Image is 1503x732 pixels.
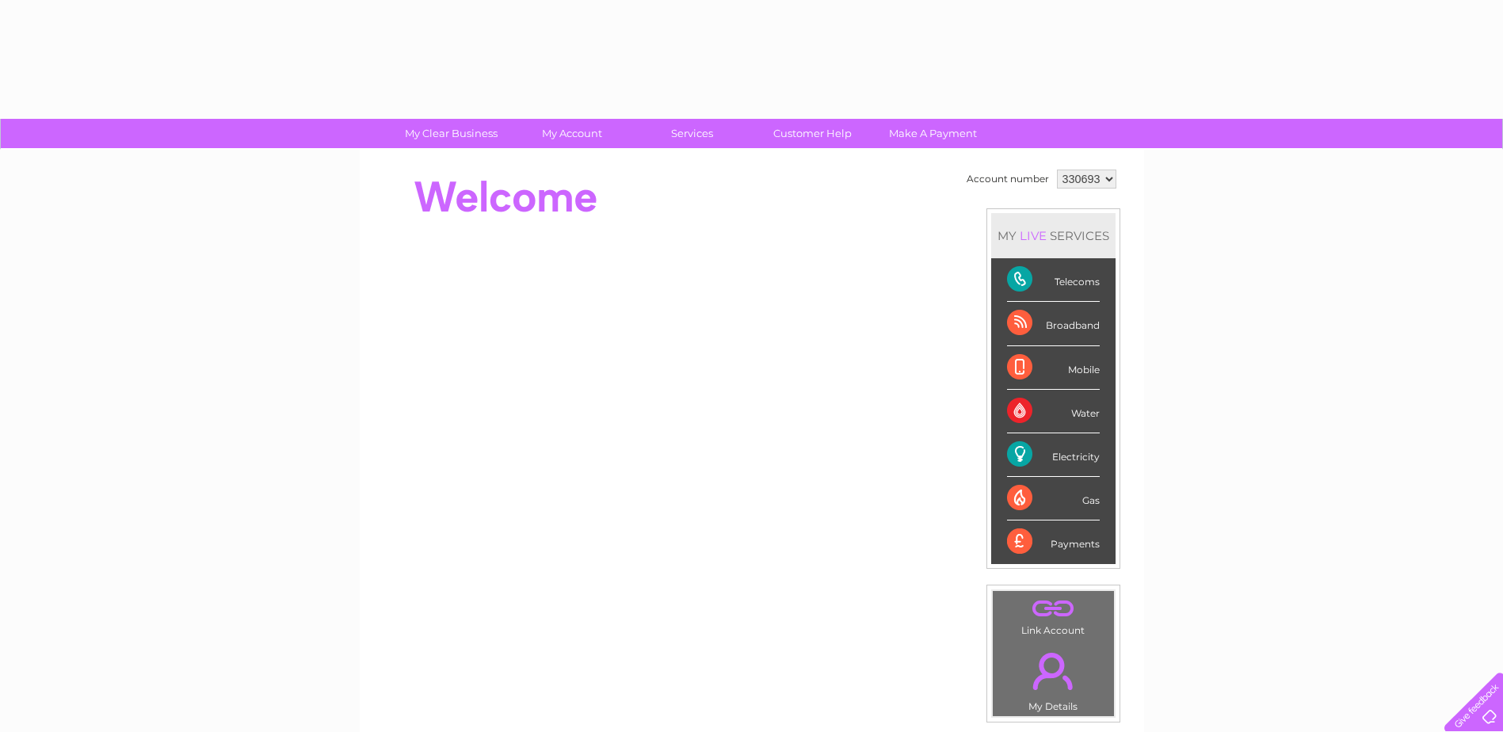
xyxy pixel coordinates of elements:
[991,213,1116,258] div: MY SERVICES
[992,590,1115,640] td: Link Account
[1007,390,1100,433] div: Water
[506,119,637,148] a: My Account
[997,643,1110,699] a: .
[1007,346,1100,390] div: Mobile
[1007,520,1100,563] div: Payments
[963,166,1053,193] td: Account number
[997,595,1110,623] a: .
[1017,228,1050,243] div: LIVE
[1007,477,1100,520] div: Gas
[1007,302,1100,345] div: Broadband
[1007,433,1100,477] div: Electricity
[1007,258,1100,302] div: Telecoms
[386,119,517,148] a: My Clear Business
[992,639,1115,717] td: My Details
[868,119,998,148] a: Make A Payment
[747,119,878,148] a: Customer Help
[627,119,757,148] a: Services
